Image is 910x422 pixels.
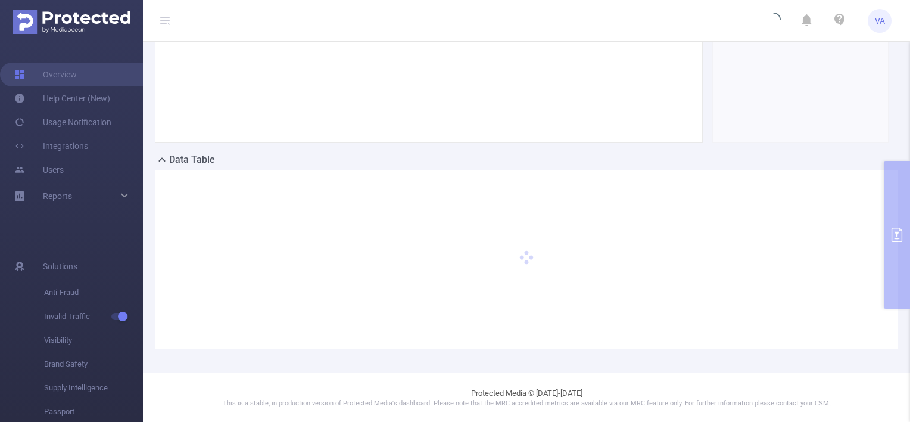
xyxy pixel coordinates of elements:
h2: Data Table [169,153,215,167]
a: Integrations [14,134,88,158]
span: VA [875,9,885,33]
span: Invalid Traffic [44,305,143,328]
a: Reports [43,184,72,208]
img: Protected Media [13,10,130,34]
p: This is a stable, in production version of Protected Media's dashboard. Please note that the MRC ... [173,399,880,409]
span: Anti-Fraud [44,281,143,305]
span: Brand Safety [44,352,143,376]
a: Help Center (New) [14,86,110,110]
a: Usage Notification [14,110,111,134]
span: Supply Intelligence [44,376,143,400]
i: icon: loading [766,13,781,29]
span: Reports [43,191,72,201]
a: Users [14,158,64,182]
span: Visibility [44,328,143,352]
span: Solutions [43,255,77,278]
a: Overview [14,63,77,86]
